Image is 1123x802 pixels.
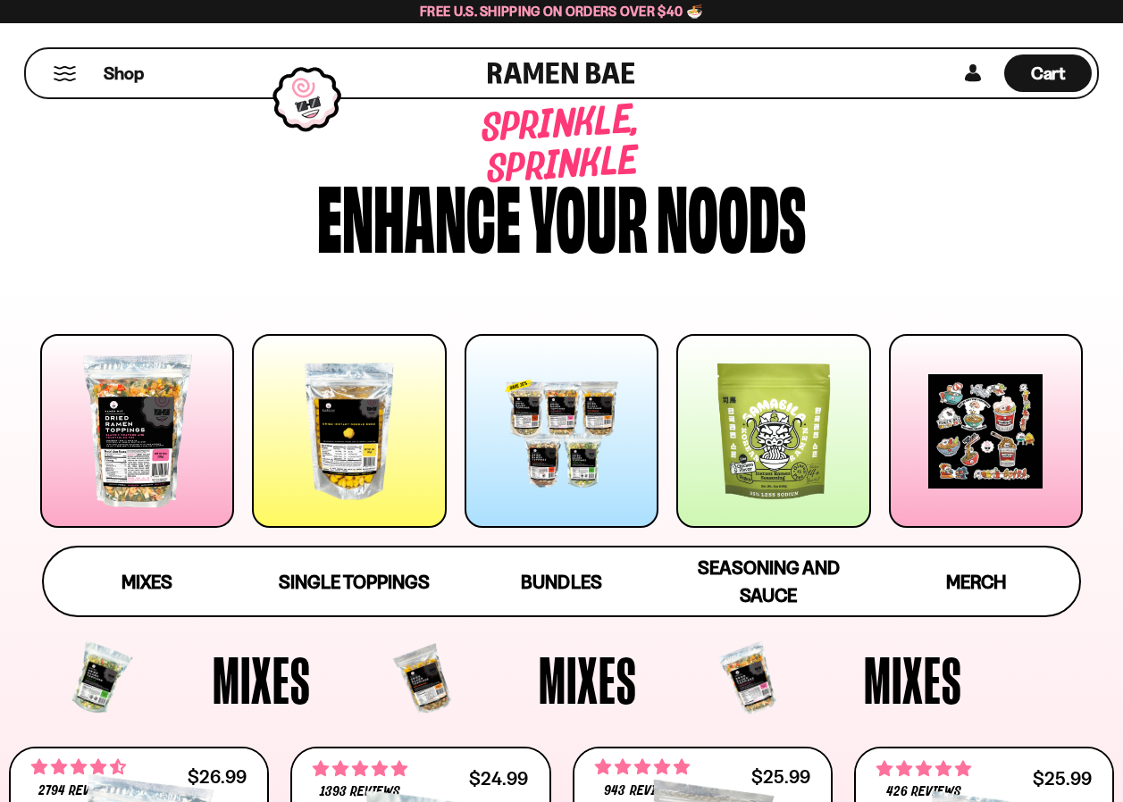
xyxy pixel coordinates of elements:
div: $25.99 [751,768,810,785]
span: 4.68 stars [31,756,126,779]
span: Seasoning and Sauce [698,556,840,606]
div: your [530,171,648,256]
span: Mixes [539,647,637,713]
a: Shop [104,54,144,92]
a: Mixes [44,547,251,615]
span: Merch [946,571,1006,593]
button: Mobile Menu Trigger [53,66,77,81]
div: noods [657,171,806,256]
span: 4.76 stars [876,757,971,781]
a: Seasoning and Sauce [665,547,872,615]
span: Bundles [521,571,601,593]
span: 426 reviews [886,785,961,799]
span: 4.75 stars [595,756,690,779]
div: $24.99 [469,770,528,787]
a: Single Toppings [251,547,458,615]
div: $26.99 [188,768,247,785]
span: Mixes [864,647,962,713]
span: 1393 reviews [320,785,400,799]
div: Cart [1004,49,1092,97]
a: Merch [872,547,1079,615]
span: Mixes [122,571,172,593]
a: Bundles [458,547,666,615]
span: Cart [1031,63,1066,84]
div: Enhance [317,171,521,256]
span: Shop [104,62,144,86]
span: Free U.S. Shipping on Orders over $40 🍜 [420,3,703,20]
span: 4.76 stars [313,757,407,781]
span: Single Toppings [279,571,430,593]
span: Mixes [213,647,311,713]
div: $25.99 [1033,770,1092,787]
